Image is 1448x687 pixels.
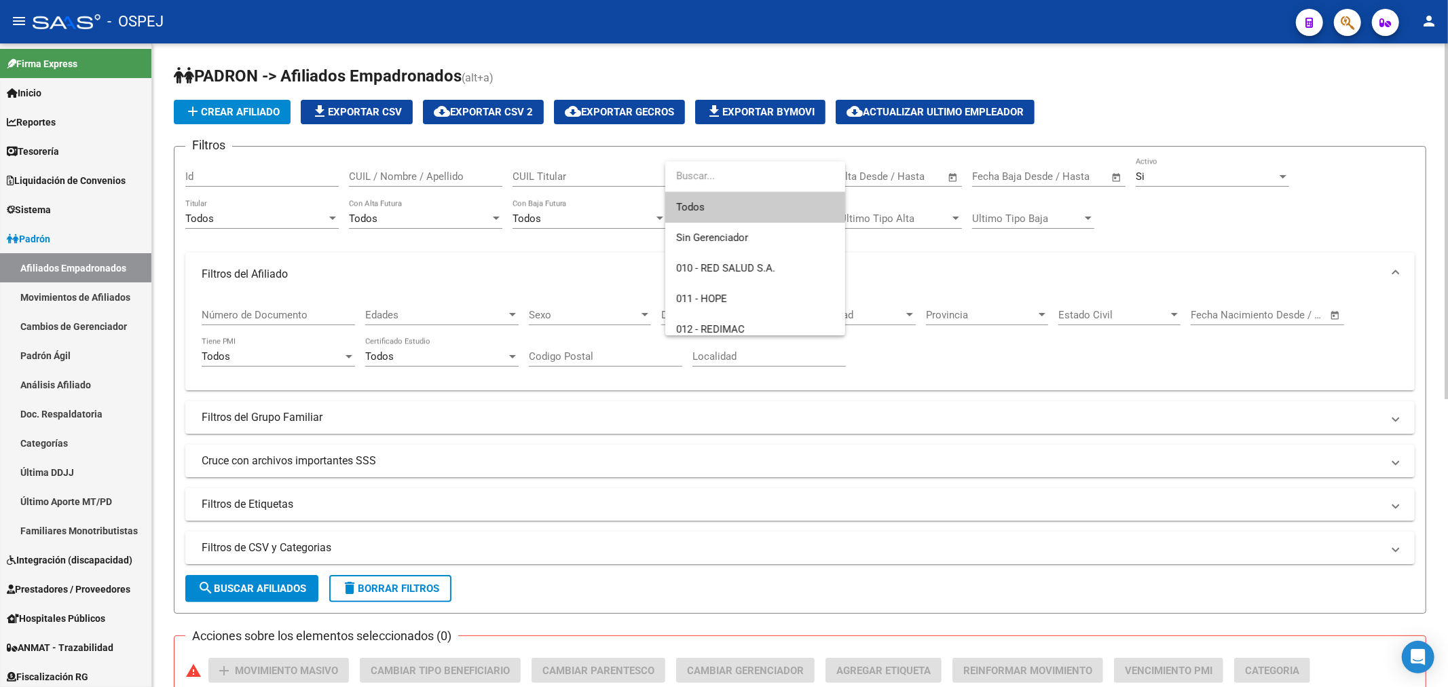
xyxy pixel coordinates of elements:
[1402,641,1434,673] div: Open Intercom Messenger
[676,231,748,244] span: Sin Gerenciador
[676,262,775,274] span: 010 - RED SALUD S.A.
[665,160,845,191] input: dropdown search
[676,293,727,305] span: 011 - HOPE
[676,192,834,223] span: Todos
[676,323,745,335] span: 012 - REDIMAC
